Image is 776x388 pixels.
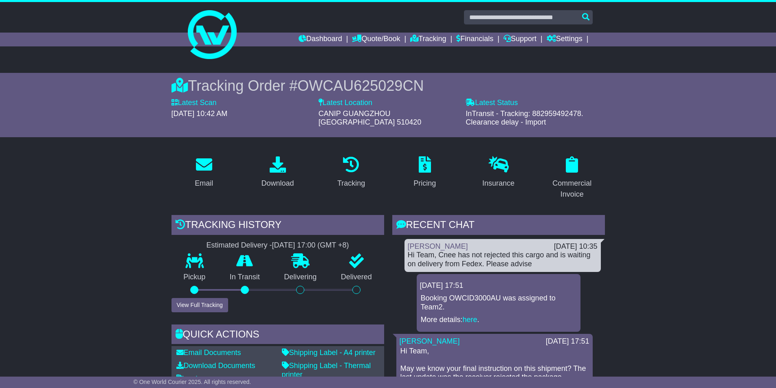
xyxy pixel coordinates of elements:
[171,77,605,94] div: Tracking Order #
[171,110,228,118] span: [DATE] 10:42 AM
[463,316,477,324] a: here
[171,215,384,237] div: Tracking history
[456,33,493,46] a: Financials
[171,273,218,282] p: Pickup
[332,153,370,192] a: Tracking
[420,281,577,290] div: [DATE] 17:51
[546,337,589,346] div: [DATE] 17:51
[352,33,400,46] a: Quote/Book
[218,273,272,282] p: In Transit
[134,379,251,385] span: © One World Courier 2025. All rights reserved.
[272,241,349,250] div: [DATE] 17:00 (GMT +8)
[545,178,600,200] div: Commercial Invoice
[261,178,294,189] div: Download
[392,215,605,237] div: RECENT CHAT
[319,99,372,107] label: Latest Location
[408,251,598,268] div: Hi Team, Cnee has not rejected this cargo and is waiting on delivery from Fedex. Please advise
[337,178,365,189] div: Tracking
[189,153,218,192] a: Email
[421,294,576,311] p: Booking OWCID3000AU was assigned to Team2.
[195,178,213,189] div: Email
[297,77,424,94] span: OWCAU625029CN
[477,153,520,192] a: Insurance
[482,178,514,189] div: Insurance
[413,178,436,189] div: Pricing
[176,375,205,383] a: Invoice
[256,153,299,192] a: Download
[171,241,384,250] div: Estimated Delivery -
[171,99,217,107] label: Latest Scan
[319,110,421,127] span: CANIP GUANGZHOU [GEOGRAPHIC_DATA] 510420
[171,298,228,312] button: View Full Tracking
[547,33,583,46] a: Settings
[466,99,518,107] label: Latest Status
[400,337,460,345] a: [PERSON_NAME]
[539,153,605,203] a: Commercial Invoice
[282,349,376,357] a: Shipping Label - A4 printer
[503,33,536,46] a: Support
[421,316,576,324] p: More details: .
[176,362,255,370] a: Download Documents
[282,362,371,379] a: Shipping Label - Thermal printer
[272,273,329,282] p: Delivering
[171,324,384,346] div: Quick Actions
[329,273,384,282] p: Delivered
[299,33,342,46] a: Dashboard
[408,242,468,250] a: [PERSON_NAME]
[554,242,598,251] div: [DATE] 10:35
[410,33,446,46] a: Tracking
[466,110,583,127] span: InTransit - Tracking: 882959492478. Clearance delay - Import
[176,349,241,357] a: Email Documents
[408,153,441,192] a: Pricing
